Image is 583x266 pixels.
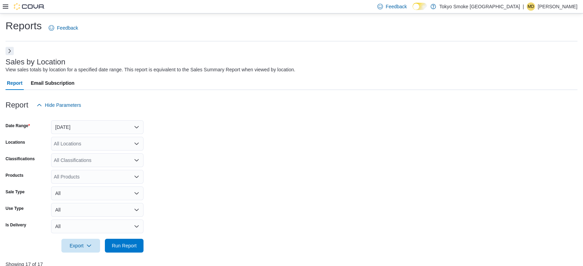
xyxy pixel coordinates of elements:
h3: Report [6,101,28,109]
img: Cova [14,3,45,10]
span: Run Report [112,242,137,249]
button: Hide Parameters [34,98,84,112]
span: MD [528,2,534,11]
h3: Sales by Location [6,58,66,66]
button: All [51,186,144,200]
span: Feedback [57,24,78,31]
p: | [523,2,524,11]
button: [DATE] [51,120,144,134]
button: Next [6,47,14,55]
span: Hide Parameters [45,102,81,109]
label: Sale Type [6,189,24,195]
button: Open list of options [134,141,139,146]
div: Matthew Dodgson [527,2,535,11]
label: Products [6,173,23,178]
button: Export [61,239,100,253]
button: Open list of options [134,174,139,180]
label: Is Delivery [6,222,26,228]
button: All [51,203,144,217]
label: Locations [6,140,25,145]
p: [PERSON_NAME] [538,2,577,11]
div: View sales totals by location for a specified date range. This report is equivalent to the Sales ... [6,66,295,73]
button: Run Report [105,239,144,253]
button: All [51,219,144,233]
label: Classifications [6,156,35,162]
p: Tokyo Smoke [GEOGRAPHIC_DATA] [439,2,520,11]
button: Open list of options [134,157,139,163]
span: Feedback [386,3,407,10]
label: Use Type [6,206,23,211]
h1: Reports [6,19,42,33]
span: Email Subscription [31,76,75,90]
a: Feedback [46,21,81,35]
span: Export [66,239,96,253]
label: Date Range [6,123,30,129]
span: Report [7,76,22,90]
input: Dark Mode [413,3,427,10]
